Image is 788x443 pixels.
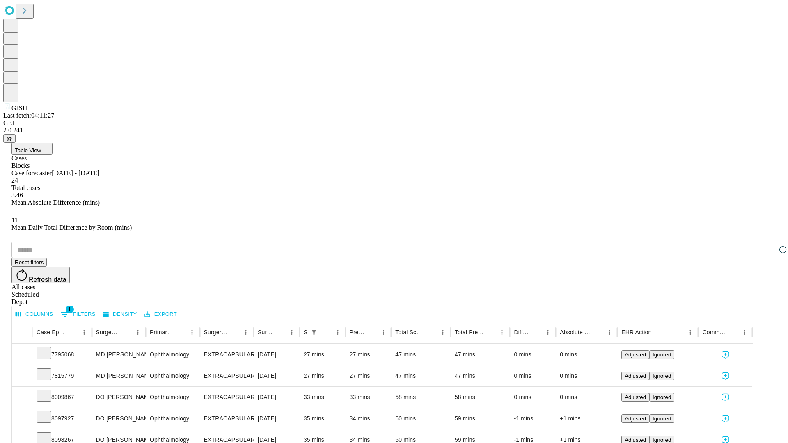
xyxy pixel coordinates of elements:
[16,348,28,362] button: Expand
[11,184,40,191] span: Total cases
[514,365,552,386] div: 0 mins
[29,276,66,283] span: Refresh data
[485,327,496,338] button: Sort
[132,327,144,338] button: Menu
[175,327,186,338] button: Sort
[727,327,739,338] button: Sort
[150,329,174,336] div: Primary Service
[308,327,320,338] button: Show filters
[16,412,28,426] button: Expand
[653,416,671,422] span: Ignored
[592,327,604,338] button: Sort
[332,327,344,338] button: Menu
[258,344,295,365] div: [DATE]
[426,327,437,338] button: Sort
[350,365,387,386] div: 27 mins
[739,327,750,338] button: Menu
[204,344,250,365] div: EXTRACAPSULAR CATARACT REMOVAL WITH [MEDICAL_DATA]
[15,259,44,265] span: Reset filters
[3,127,785,134] div: 2.0.241
[304,408,341,429] div: 35 mins
[59,308,98,321] button: Show filters
[455,344,506,365] div: 47 mins
[542,327,554,338] button: Menu
[625,352,646,358] span: Adjusted
[304,329,307,336] div: Scheduled In Room Duration
[275,327,286,338] button: Sort
[96,365,142,386] div: MD [PERSON_NAME]
[204,329,228,336] div: Surgery Name
[625,394,646,400] span: Adjusted
[11,258,47,267] button: Reset filters
[37,329,66,336] div: Case Epic Id
[121,327,132,338] button: Sort
[67,327,78,338] button: Sort
[560,387,613,408] div: 0 mins
[240,327,252,338] button: Menu
[514,329,530,336] div: Difference
[455,387,506,408] div: 58 mins
[625,373,646,379] span: Adjusted
[455,365,506,386] div: 47 mins
[653,352,671,358] span: Ignored
[621,372,649,380] button: Adjusted
[649,393,674,402] button: Ignored
[560,365,613,386] div: 0 mins
[649,350,674,359] button: Ignored
[11,177,18,184] span: 24
[621,329,651,336] div: EHR Action
[304,344,341,365] div: 27 mins
[560,344,613,365] div: 0 mins
[150,365,195,386] div: Ophthalmology
[531,327,542,338] button: Sort
[96,329,120,336] div: Surgeon Name
[37,408,88,429] div: 8097927
[186,327,198,338] button: Menu
[350,387,387,408] div: 33 mins
[3,134,16,143] button: @
[304,387,341,408] div: 33 mins
[560,408,613,429] div: +1 mins
[366,327,378,338] button: Sort
[11,143,53,155] button: Table View
[66,305,74,313] span: 1
[3,112,54,119] span: Last fetch: 04:11:27
[204,387,250,408] div: EXTRACAPSULAR CATARACT REMOVAL WITH [MEDICAL_DATA]
[350,329,366,336] div: Predicted In Room Duration
[258,365,295,386] div: [DATE]
[304,365,341,386] div: 27 mins
[150,344,195,365] div: Ophthalmology
[15,147,41,153] span: Table View
[652,327,664,338] button: Sort
[101,308,139,321] button: Density
[514,387,552,408] div: 0 mins
[78,327,90,338] button: Menu
[258,387,295,408] div: [DATE]
[653,394,671,400] span: Ignored
[625,437,646,443] span: Adjusted
[11,224,132,231] span: Mean Daily Total Difference by Room (mins)
[286,327,298,338] button: Menu
[649,414,674,423] button: Ignored
[378,327,389,338] button: Menu
[395,387,447,408] div: 58 mins
[653,373,671,379] span: Ignored
[437,327,449,338] button: Menu
[625,416,646,422] span: Adjusted
[560,329,591,336] div: Absolute Difference
[621,414,649,423] button: Adjusted
[37,365,88,386] div: 7815779
[3,119,785,127] div: GEI
[621,393,649,402] button: Adjusted
[395,365,447,386] div: 47 mins
[96,344,142,365] div: MD [PERSON_NAME]
[350,344,387,365] div: 27 mins
[37,344,88,365] div: 7795068
[52,169,99,176] span: [DATE] - [DATE]
[702,329,726,336] div: Comments
[11,105,27,112] span: GJSH
[350,408,387,429] div: 34 mins
[455,408,506,429] div: 59 mins
[11,217,18,224] span: 11
[11,192,23,199] span: 3.46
